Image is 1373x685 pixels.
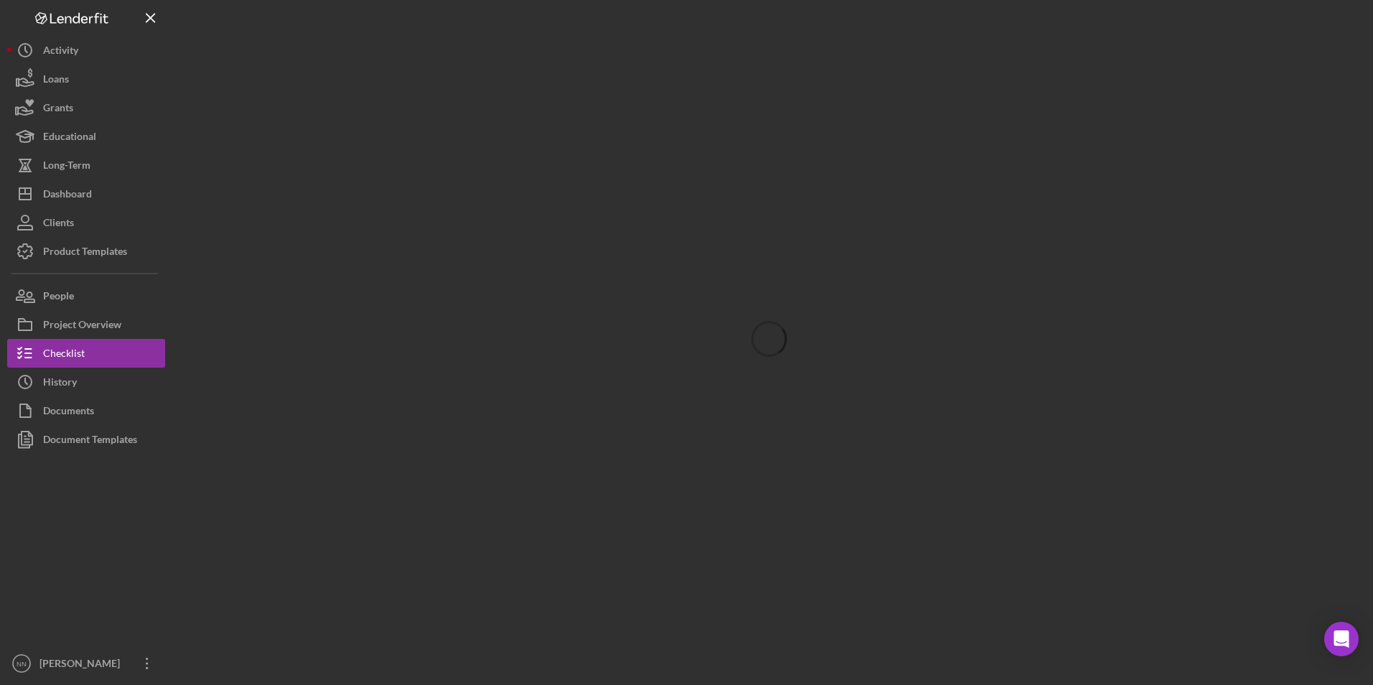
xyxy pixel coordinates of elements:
button: Documents [7,396,165,425]
button: Educational [7,122,165,151]
div: Educational [43,122,96,154]
div: Long-Term [43,151,90,183]
div: Document Templates [43,425,137,457]
div: Dashboard [43,180,92,212]
div: Clients [43,208,74,241]
div: Activity [43,36,78,68]
div: History [43,368,77,400]
button: People [7,281,165,310]
div: [PERSON_NAME] [36,649,129,681]
button: Grants [7,93,165,122]
button: Product Templates [7,237,165,266]
button: Activity [7,36,165,65]
button: Clients [7,208,165,237]
button: Dashboard [7,180,165,208]
button: NN[PERSON_NAME] [7,649,165,678]
div: Open Intercom Messenger [1324,622,1359,656]
div: Project Overview [43,310,121,342]
button: Checklist [7,339,165,368]
button: Long-Term [7,151,165,180]
div: Grants [43,93,73,126]
div: Checklist [43,339,85,371]
div: Product Templates [43,237,127,269]
button: Loans [7,65,165,93]
div: Documents [43,396,94,429]
text: NN [17,660,27,668]
div: Loans [43,65,69,97]
button: History [7,368,165,396]
button: Project Overview [7,310,165,339]
button: Document Templates [7,425,165,454]
div: People [43,281,74,314]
